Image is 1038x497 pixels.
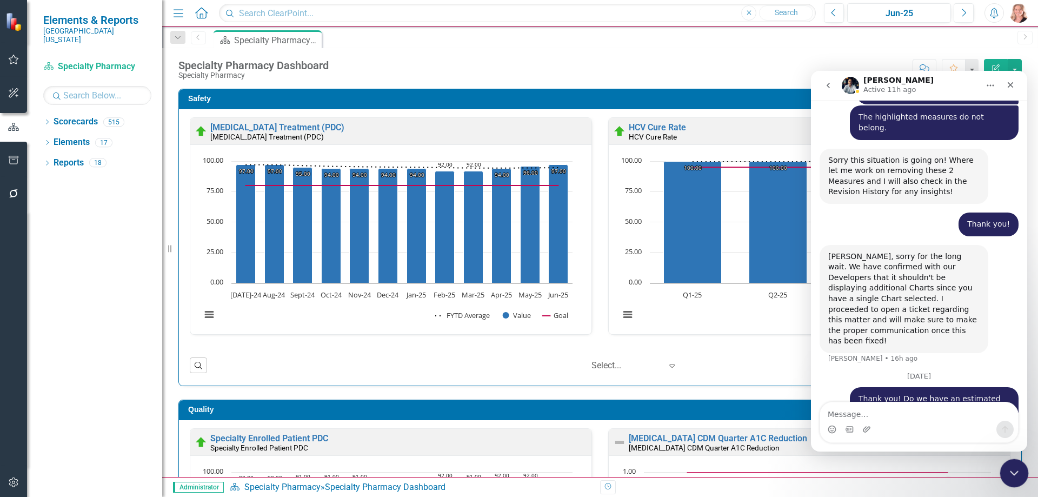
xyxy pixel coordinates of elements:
[296,473,310,480] text: 91.00
[195,125,208,138] img: On Target
[614,156,1004,332] div: Chart. Highcharts interactive chart.
[690,159,951,163] g: FYTD Average, series 1 of 3. Line with 4 data points.
[551,167,566,175] text: 97.00
[230,290,262,300] text: [DATE]-24
[438,472,453,479] text: 92.00
[523,169,538,176] text: 96.00
[684,164,702,171] text: 100.00
[195,436,208,449] img: On Target
[263,290,285,300] text: Aug-24
[321,290,342,300] text: Oct-24
[268,167,282,175] text: 97.00
[325,482,445,492] div: Specialty Pharmacy Dashboard
[623,466,636,476] text: 1.00
[847,3,951,23] button: Jun-25
[438,161,453,168] text: 92.00
[625,185,642,195] text: 75.00
[467,161,481,168] text: 92.00
[54,116,98,128] a: Scorecards
[54,136,90,149] a: Elements
[407,168,427,283] path: Jan-25, 94. Value.
[811,71,1027,452] iframe: Intercom live chat
[210,277,223,287] text: 0.00
[95,138,112,147] div: 17
[350,168,369,283] path: Nov-24, 94. Value.
[210,433,328,443] a: Specialty Enrolled Patient PDC
[89,158,107,168] div: 18
[236,164,256,283] path: Jul-24, 97. Value.
[229,481,592,494] div: »
[608,117,1010,335] div: Double-Click to Edit
[210,122,344,132] a: [MEDICAL_DATA] Treatment (PDC)
[296,170,310,177] text: 95.00
[239,474,254,481] text: 90.00
[495,472,509,479] text: 92.00
[629,132,677,141] small: HCV Cure Rate
[664,161,722,283] path: Q1-25, 100. Value.
[54,157,84,169] a: Reports
[620,307,635,322] button: View chart menu, Chart
[683,290,702,300] text: Q1-25
[491,290,512,300] text: Apr-25
[348,290,371,300] text: Nov-24
[775,8,798,17] span: Search
[492,168,511,283] path: Apr-25, 94. Value.
[759,5,813,21] button: Search
[769,164,787,171] text: 100.00
[196,156,578,332] svg: Interactive chart
[190,117,592,335] div: Double-Click to Edit
[234,34,319,47] div: Specialty Pharmacy Dashboard
[625,247,642,256] text: 25.00
[352,473,367,480] text: 91.00
[851,7,947,20] div: Jun-25
[405,290,426,300] text: Jan-25
[435,310,491,320] button: Show FYTD Average
[381,171,396,178] text: 94.00
[749,161,807,283] path: Q2-25, 100. Value.
[188,406,1016,414] h3: Quality
[613,436,626,449] img: Not Defined
[324,171,339,178] text: 94.00
[521,166,540,283] path: May-25, 96. Value.
[1009,3,1029,23] button: Tiffany LaCoste
[503,310,531,320] button: Show Value
[210,443,308,452] small: Specialty Enrolled Patient PDC
[178,59,329,71] div: Specialty Pharmacy Dashboard
[203,466,223,476] text: 100.00
[495,171,509,178] text: 94.00
[768,290,787,300] text: Q2-25
[462,290,484,300] text: Mar-25
[464,171,483,283] path: Mar-25, 92. Value.
[236,164,568,283] g: Value, series 2 of 3. Bar series with 12 bars.
[173,482,224,493] span: Administrator
[435,171,455,283] path: Feb-25, 92. Value.
[625,216,642,226] text: 50.00
[203,155,223,165] text: 100.00
[1000,459,1029,488] iframe: Intercom live chat
[547,290,568,300] text: Jun-25
[621,155,642,165] text: 100.00
[378,168,398,283] path: Dec-24, 94. Value.
[210,132,324,141] small: [MEDICAL_DATA] Treatment (PDC)
[188,95,1016,103] h3: Safety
